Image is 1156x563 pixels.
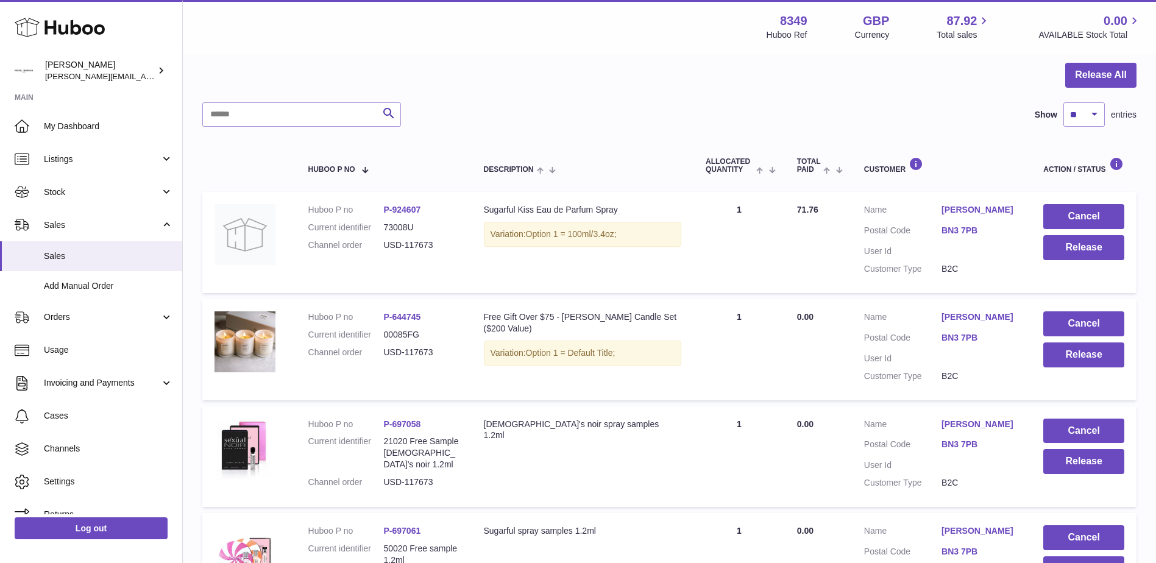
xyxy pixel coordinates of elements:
[526,229,617,239] span: Option 1 = 100ml/3.4oz;
[308,311,384,323] dt: Huboo P no
[941,525,1019,537] a: [PERSON_NAME]
[855,29,890,41] div: Currency
[941,204,1019,216] a: [PERSON_NAME]
[941,332,1019,344] a: BN3 7PB
[864,419,941,433] dt: Name
[1043,235,1124,260] button: Release
[946,13,977,29] span: 87.92
[484,419,682,442] div: [DEMOGRAPHIC_DATA]'s noir spray samples 1.2ml
[44,344,173,356] span: Usage
[215,419,275,480] img: 83491682542323.jpg
[1043,449,1124,474] button: Release
[308,436,384,470] dt: Current identifier
[1038,29,1141,41] span: AVAILABLE Stock Total
[864,353,941,364] dt: User Id
[864,225,941,239] dt: Postal Code
[941,419,1019,430] a: [PERSON_NAME]
[1043,525,1124,550] button: Cancel
[44,250,173,262] span: Sales
[484,166,534,174] span: Description
[308,419,384,430] dt: Huboo P no
[864,459,941,471] dt: User Id
[384,222,459,233] dd: 73008U
[941,225,1019,236] a: BN3 7PB
[484,311,682,335] div: Free Gift Over $75 - [PERSON_NAME] Candle Set ($200 Value)
[1043,342,1124,367] button: Release
[706,158,753,174] span: ALLOCATED Quantity
[864,332,941,347] dt: Postal Code
[384,312,421,322] a: P-644745
[864,157,1019,174] div: Customer
[864,525,941,540] dt: Name
[44,509,173,520] span: Returns
[215,311,275,372] img: michel-germain-paris-michel-collection-perfume-fragrance-parfum-candle-set-topdown.jpg
[484,204,682,216] div: Sugarful Kiss Eau de Parfum Spray
[797,419,814,429] span: 0.00
[693,192,785,293] td: 1
[44,280,173,292] span: Add Manual Order
[864,204,941,219] dt: Name
[384,476,459,488] dd: USD-117673
[308,222,384,233] dt: Current identifier
[1035,109,1057,121] label: Show
[1043,157,1124,174] div: Action / Status
[44,186,160,198] span: Stock
[44,410,173,422] span: Cases
[797,205,818,214] span: 71.76
[864,246,941,257] dt: User Id
[941,439,1019,450] a: BN3 7PB
[308,525,384,537] dt: Huboo P no
[864,546,941,561] dt: Postal Code
[384,205,421,214] a: P-924607
[1043,311,1124,336] button: Cancel
[864,477,941,489] dt: Customer Type
[384,329,459,341] dd: 00085FG
[941,311,1019,323] a: [PERSON_NAME]
[1038,13,1141,41] a: 0.00 AVAILABLE Stock Total
[215,204,275,265] img: no-photo.jpg
[1043,204,1124,229] button: Cancel
[308,347,384,358] dt: Channel order
[937,13,991,41] a: 87.92 Total sales
[308,204,384,216] dt: Huboo P no
[864,439,941,453] dt: Postal Code
[384,347,459,358] dd: USD-117673
[484,525,682,537] div: Sugarful spray samples 1.2ml
[864,370,941,382] dt: Customer Type
[384,239,459,251] dd: USD-117673
[308,329,384,341] dt: Current identifier
[1043,419,1124,444] button: Cancel
[526,348,615,358] span: Option 1 = Default Title;
[797,158,821,174] span: Total paid
[484,222,682,247] div: Variation:
[780,13,807,29] strong: 8349
[308,166,355,174] span: Huboo P no
[44,121,173,132] span: My Dashboard
[44,311,160,323] span: Orders
[863,13,889,29] strong: GBP
[384,436,459,470] dd: 21020 Free Sample [DEMOGRAPHIC_DATA]'s noir 1.2ml
[484,341,682,366] div: Variation:
[44,476,173,487] span: Settings
[941,546,1019,558] a: BN3 7PB
[941,370,1019,382] dd: B2C
[864,263,941,275] dt: Customer Type
[45,59,155,82] div: [PERSON_NAME]
[15,517,168,539] a: Log out
[384,526,421,536] a: P-697061
[308,476,384,488] dt: Channel order
[693,299,785,400] td: 1
[15,62,33,80] img: katy.taghizadeh@michelgermain.com
[937,29,991,41] span: Total sales
[44,219,160,231] span: Sales
[45,71,244,81] span: [PERSON_NAME][EMAIL_ADDRESS][DOMAIN_NAME]
[308,239,384,251] dt: Channel order
[693,406,785,508] td: 1
[864,311,941,326] dt: Name
[941,263,1019,275] dd: B2C
[384,419,421,429] a: P-697058
[941,477,1019,489] dd: B2C
[44,377,160,389] span: Invoicing and Payments
[1111,109,1136,121] span: entries
[1104,13,1127,29] span: 0.00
